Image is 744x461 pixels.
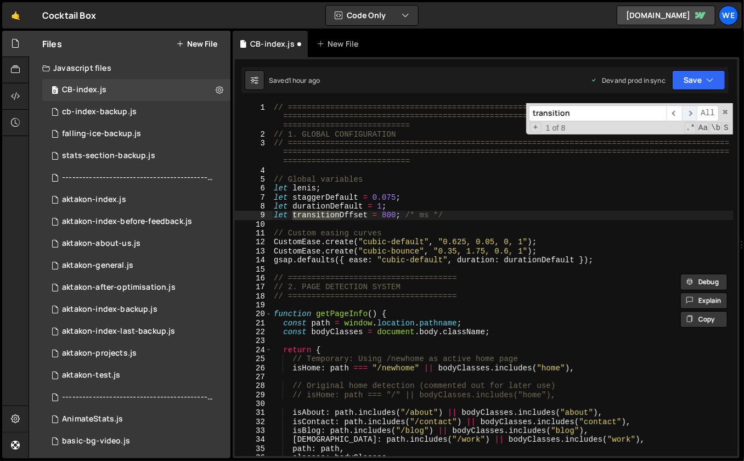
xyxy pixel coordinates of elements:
[269,76,320,85] div: Saved
[235,426,272,435] div: 33
[235,292,272,301] div: 18
[235,346,272,355] div: 24
[235,328,272,336] div: 22
[697,122,709,133] span: CaseSensitive Search
[235,211,272,220] div: 9
[235,220,272,229] div: 10
[235,274,272,283] div: 16
[62,261,133,271] div: aktakon-general.js
[42,233,230,255] div: 12094/44521.js
[250,38,295,49] div: CB-index.js
[235,301,272,310] div: 19
[42,386,234,408] div: 12094/46985.js
[235,103,272,130] div: 1
[672,70,725,90] button: Save
[667,105,682,121] span: ​
[176,40,217,48] button: New File
[62,392,213,402] div: ----------------------------------------------------------------------------------------.js
[42,321,230,342] div: 12094/44999.js
[591,76,666,85] div: Dev and prod in sync
[62,151,155,161] div: stats-section-backup.js
[235,418,272,426] div: 32
[723,122,730,133] span: Search In Selection
[62,348,137,358] div: aktakon-projects.js
[62,195,126,205] div: aktakon-index.js
[42,189,230,211] div: 12094/43364.js
[235,373,272,381] div: 27
[42,342,230,364] div: 12094/44389.js
[62,239,140,249] div: aktakon-about-us.js
[680,311,728,328] button: Copy
[680,274,728,290] button: Debug
[235,256,272,265] div: 14
[42,211,230,233] div: 12094/46983.js
[682,105,697,121] span: ​
[62,217,192,227] div: aktakon-index-before-feedback.js
[235,130,272,139] div: 2
[235,175,272,184] div: 5
[42,430,230,452] div: 12094/36058.js
[42,38,62,50] h2: Files
[42,364,230,386] div: 12094/45381.js
[62,129,141,139] div: falling-ice-backup.js
[235,139,272,166] div: 3
[235,202,272,211] div: 8
[52,87,58,95] span: 0
[235,435,272,444] div: 34
[719,5,739,25] a: We
[62,283,176,293] div: aktakon-after-optimisation.js
[235,166,272,175] div: 4
[317,38,363,49] div: New File
[42,123,230,145] div: 12094/47253.js
[289,76,320,85] div: 1 hour ago
[235,319,272,328] div: 21
[62,305,157,314] div: aktakon-index-backup.js
[235,391,272,400] div: 29
[542,123,570,132] span: 1 of 8
[235,247,272,256] div: 13
[42,101,230,123] div: 12094/46847.js
[235,381,272,390] div: 28
[42,255,230,277] div: 12094/45380.js
[235,336,272,345] div: 23
[697,105,719,121] span: Alt-Enter
[42,145,230,167] div: 12094/47254.js
[62,85,106,95] div: CB-index.js
[42,408,230,430] div: 12094/30498.js
[235,238,272,246] div: 12
[235,229,272,238] div: 11
[235,310,272,318] div: 20
[42,9,96,22] div: Cocktail Box
[235,355,272,363] div: 25
[680,293,728,309] button: Explain
[29,57,230,79] div: Javascript files
[235,400,272,408] div: 30
[235,265,272,274] div: 15
[235,193,272,202] div: 7
[42,299,230,321] div: 12094/44174.js
[42,277,230,299] div: 12094/46147.js
[617,5,715,25] a: [DOMAIN_NAME]
[62,436,130,446] div: basic-bg-video.js
[42,79,230,101] div: 12094/46486.js
[62,173,213,183] div: ----------------------------------------------------------------.js
[62,107,137,117] div: cb-index-backup.js
[62,370,120,380] div: aktakon-test.js
[710,122,722,133] span: Whole Word Search
[235,283,272,291] div: 17
[2,2,29,29] a: 🤙
[529,105,667,121] input: Search for
[235,408,272,417] div: 31
[235,445,272,453] div: 35
[530,122,542,132] span: Toggle Replace mode
[235,184,272,193] div: 6
[62,327,175,336] div: aktakon-index-last-backup.js
[685,122,696,133] span: RegExp Search
[235,364,272,373] div: 26
[326,5,418,25] button: Code Only
[42,167,234,189] div: 12094/46984.js
[62,414,123,424] div: AnimateStats.js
